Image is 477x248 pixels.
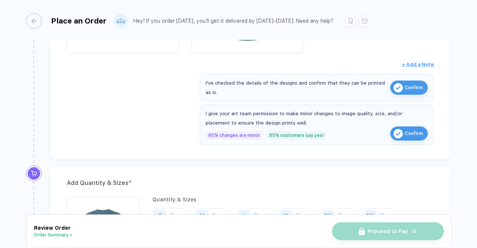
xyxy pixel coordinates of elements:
button: iconConfirm [390,81,428,95]
div: Place an Order [51,16,107,25]
span: Confirm [405,82,423,94]
div: Quantity & Sizes [152,197,434,203]
button: + Add a Note [402,59,434,70]
div: Hey! If you order [DATE], you'll get it delivered by [DATE]–[DATE]. Need any help? [133,18,334,24]
div: S [158,212,162,218]
span: Review Order [34,225,71,231]
div: 95% customers say yes! [266,131,326,139]
img: icon [394,129,403,138]
div: I give your art team permission to make minor changes to image quality, size, and/or placement to... [206,109,428,128]
div: L [243,212,246,218]
div: XL [283,212,289,218]
span: Confirm [405,128,423,139]
div: I've checked the details of the designs and confirm that they can be printed as is. [206,78,386,97]
span: + Add a Note [402,62,434,67]
div: 2XL [324,212,333,218]
button: iconConfirm [390,126,428,141]
div: 80% changes are minor [206,131,263,139]
div: M [200,212,204,218]
div: 3XL [366,212,375,218]
div: Add Quantity & Sizes [67,177,434,189]
img: user profile [114,15,127,28]
button: Order Summary > [34,232,73,238]
img: icon [394,83,403,92]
